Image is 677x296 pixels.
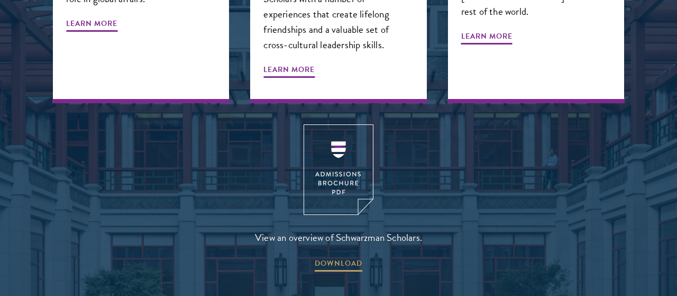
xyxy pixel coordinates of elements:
span: View an overview of Schwarzman Scholars. [255,229,422,246]
span: DOWNLOAD [315,257,362,273]
span: Learn More [66,17,117,33]
span: Learn More [263,63,315,79]
a: View an overview of Schwarzman Scholars. DOWNLOAD [255,124,422,273]
span: Learn More [461,30,513,46]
